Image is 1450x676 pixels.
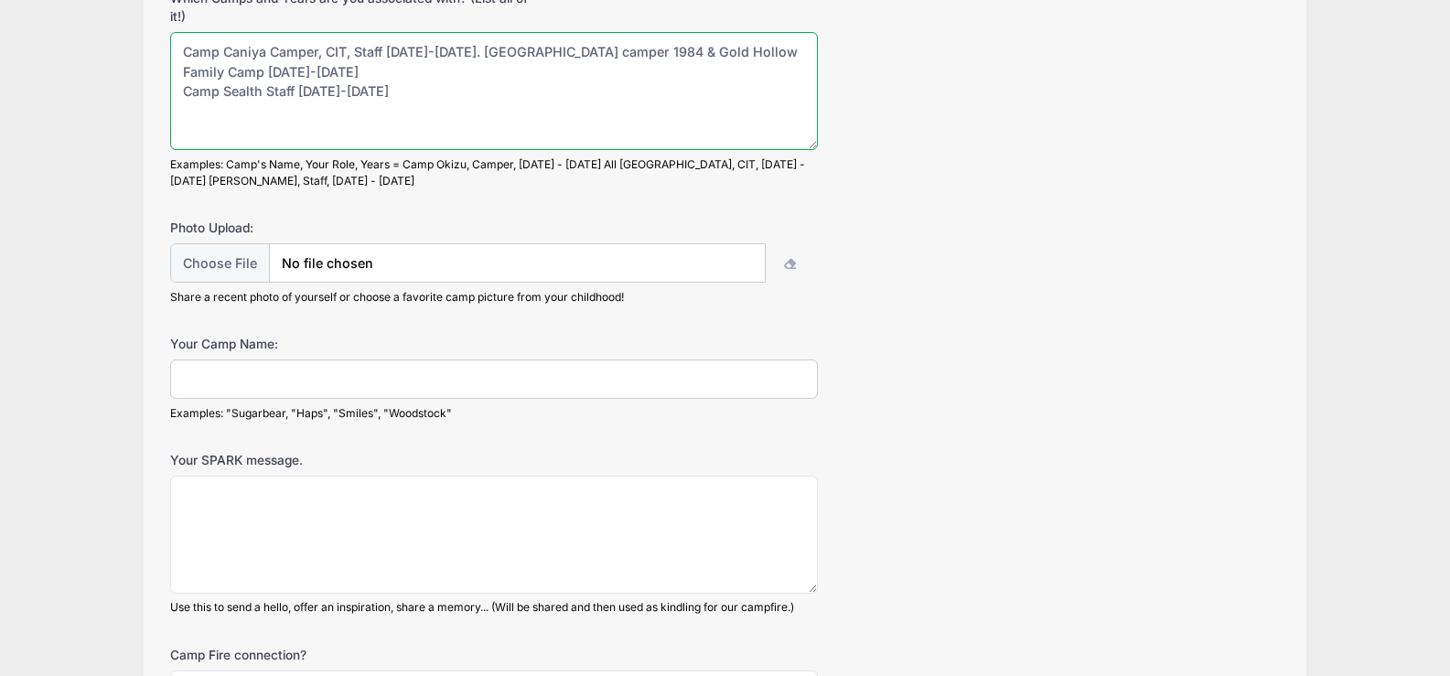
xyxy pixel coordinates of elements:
label: Your SPARK message. [170,451,540,469]
div: Use this to send a hello, offer an inspiration, share a memory... (Will be shared and then used a... [170,599,817,616]
div: Share a recent photo of yourself or choose a favorite camp picture from your childhood! [170,289,817,306]
label: Photo Upload: [170,219,540,237]
label: Your Camp Name: [170,335,540,353]
div: Examples: "Sugarbear, "Haps", "Smiles", "Woodstock" [170,405,817,422]
label: Camp Fire connection? [170,646,540,664]
div: Examples: Camp's Name, Your Role, Years = Camp Okizu, Camper, [DATE] - [DATE] All [GEOGRAPHIC_DAT... [170,156,817,189]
